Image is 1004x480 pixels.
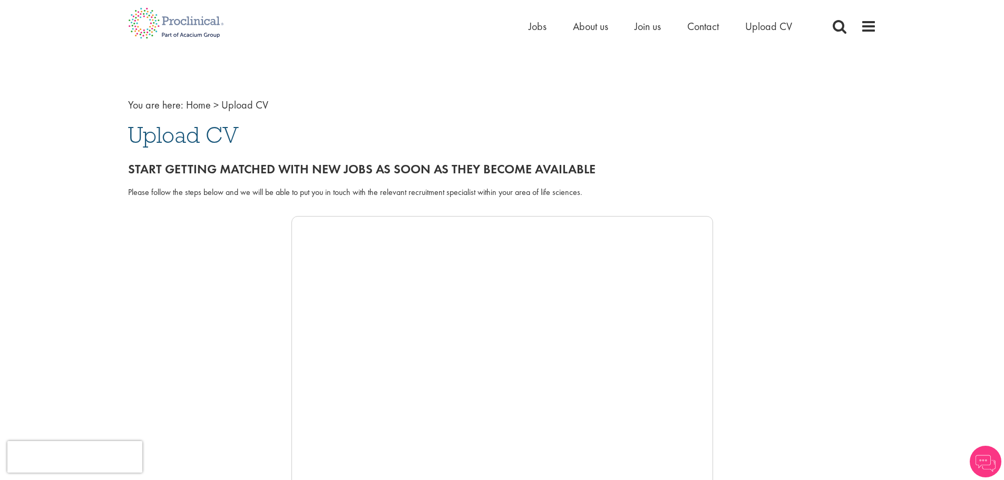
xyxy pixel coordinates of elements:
span: Upload CV [221,98,268,112]
a: breadcrumb link [186,98,211,112]
a: Jobs [529,19,547,33]
a: Contact [687,19,719,33]
h2: Start getting matched with new jobs as soon as they become available [128,162,876,176]
span: You are here: [128,98,183,112]
a: Upload CV [745,19,792,33]
img: Chatbot [970,446,1001,477]
div: Please follow the steps below and we will be able to put you in touch with the relevant recruitme... [128,187,876,199]
a: Join us [635,19,661,33]
span: > [213,98,219,112]
iframe: reCAPTCHA [7,441,142,473]
a: About us [573,19,608,33]
span: Upload CV [128,121,239,149]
